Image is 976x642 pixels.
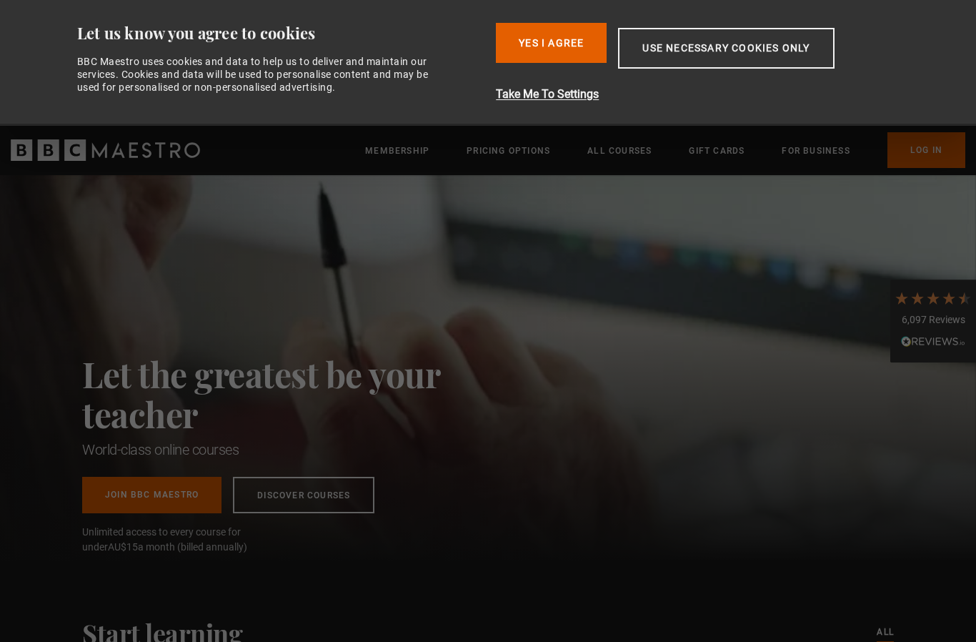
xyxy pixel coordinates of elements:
[77,55,444,94] div: BBC Maestro uses cookies and data to help us to deliver and maintain our services. Cookies and da...
[894,313,972,327] div: 6,097 Reviews
[496,23,607,63] button: Yes I Agree
[108,541,138,553] span: AU$15
[365,132,965,168] nav: Primary
[782,144,850,158] a: For business
[887,132,965,168] a: Log In
[618,28,834,69] button: Use necessary cookies only
[587,144,652,158] a: All Courses
[689,144,745,158] a: Gift Cards
[11,139,200,161] svg: BBC Maestro
[82,525,275,555] span: Unlimited access to every course for under a month (billed annually)
[82,354,504,434] h2: Let the greatest be your teacher
[890,280,976,362] div: 6,097 ReviewsRead All Reviews
[77,23,485,44] div: Let us know you agree to cookies
[467,144,550,158] a: Pricing Options
[894,290,972,306] div: 4.7 Stars
[233,477,374,513] a: Discover Courses
[82,477,221,513] a: Join BBC Maestro
[894,335,972,352] div: Read All Reviews
[901,336,965,346] img: REVIEWS.io
[365,144,429,158] a: Membership
[82,440,504,460] h1: World-class online courses
[496,86,910,103] button: Take Me To Settings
